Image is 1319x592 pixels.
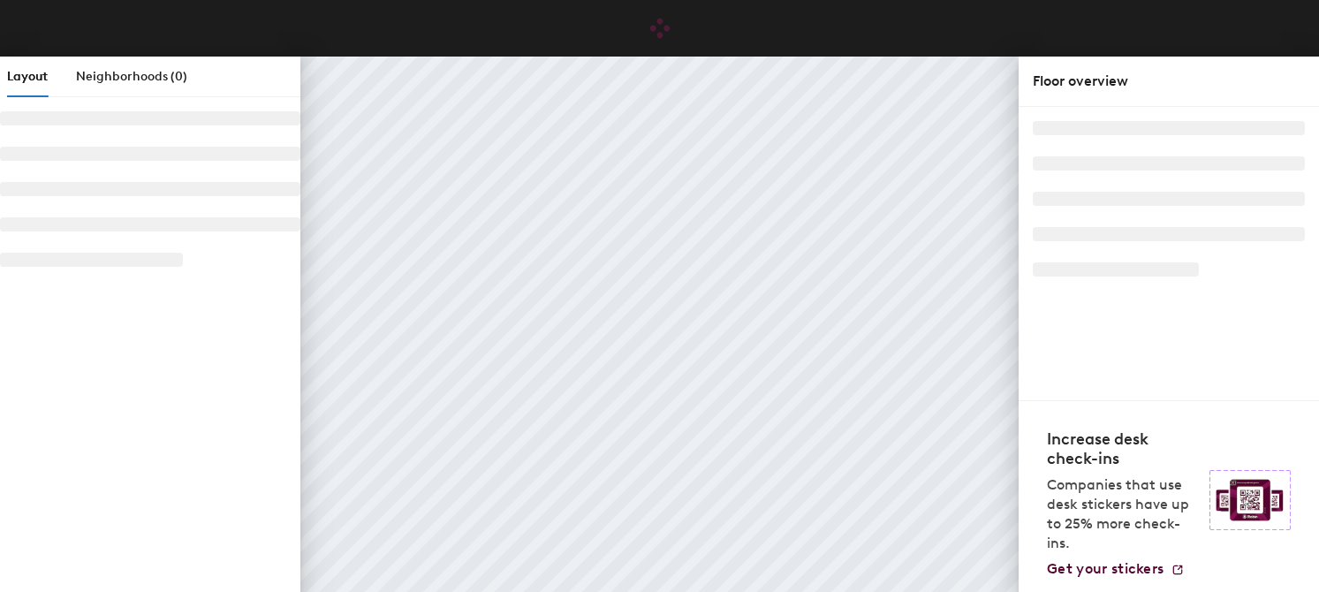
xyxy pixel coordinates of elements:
span: Neighborhoods (0) [76,69,187,84]
span: Get your stickers [1047,560,1164,577]
a: Get your stickers [1047,560,1185,578]
span: Layout [7,69,48,84]
p: Companies that use desk stickers have up to 25% more check-ins. [1047,475,1199,553]
div: Floor overview [1033,71,1305,92]
img: Sticker logo [1209,470,1291,530]
h4: Increase desk check-ins [1047,429,1199,468]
